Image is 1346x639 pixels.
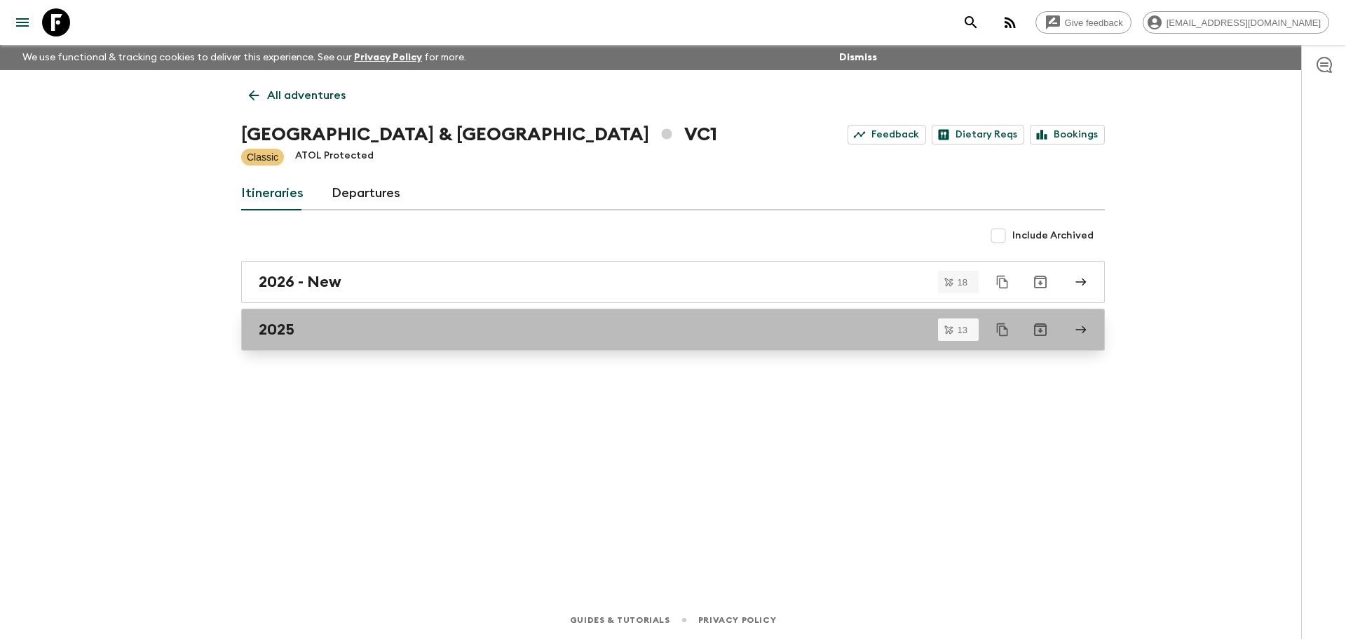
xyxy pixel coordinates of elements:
[241,309,1105,351] a: 2025
[949,325,976,335] span: 13
[1026,316,1054,344] button: Archive
[990,269,1015,295] button: Duplicate
[1143,11,1329,34] div: [EMAIL_ADDRESS][DOMAIN_NAME]
[698,612,776,628] a: Privacy Policy
[295,149,374,166] p: ATOL Protected
[259,273,341,291] h2: 2026 - New
[241,261,1105,303] a: 2026 - New
[570,612,670,628] a: Guides & Tutorials
[957,8,985,36] button: search adventures
[1012,229,1094,243] span: Include Archived
[332,177,400,210] a: Departures
[848,125,926,144] a: Feedback
[1030,125,1105,144] a: Bookings
[247,150,278,164] p: Classic
[1035,11,1131,34] a: Give feedback
[17,45,472,70] p: We use functional & tracking cookies to deliver this experience. See our for more.
[990,317,1015,342] button: Duplicate
[949,278,976,287] span: 18
[354,53,422,62] a: Privacy Policy
[1026,268,1054,296] button: Archive
[836,48,881,67] button: Dismiss
[932,125,1024,144] a: Dietary Reqs
[241,177,304,210] a: Itineraries
[1159,18,1328,28] span: [EMAIL_ADDRESS][DOMAIN_NAME]
[1057,18,1131,28] span: Give feedback
[241,121,717,149] h1: [GEOGRAPHIC_DATA] & [GEOGRAPHIC_DATA] VC1
[259,321,294,339] h2: 2025
[8,8,36,36] button: menu
[267,87,346,104] p: All adventures
[241,81,353,109] a: All adventures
